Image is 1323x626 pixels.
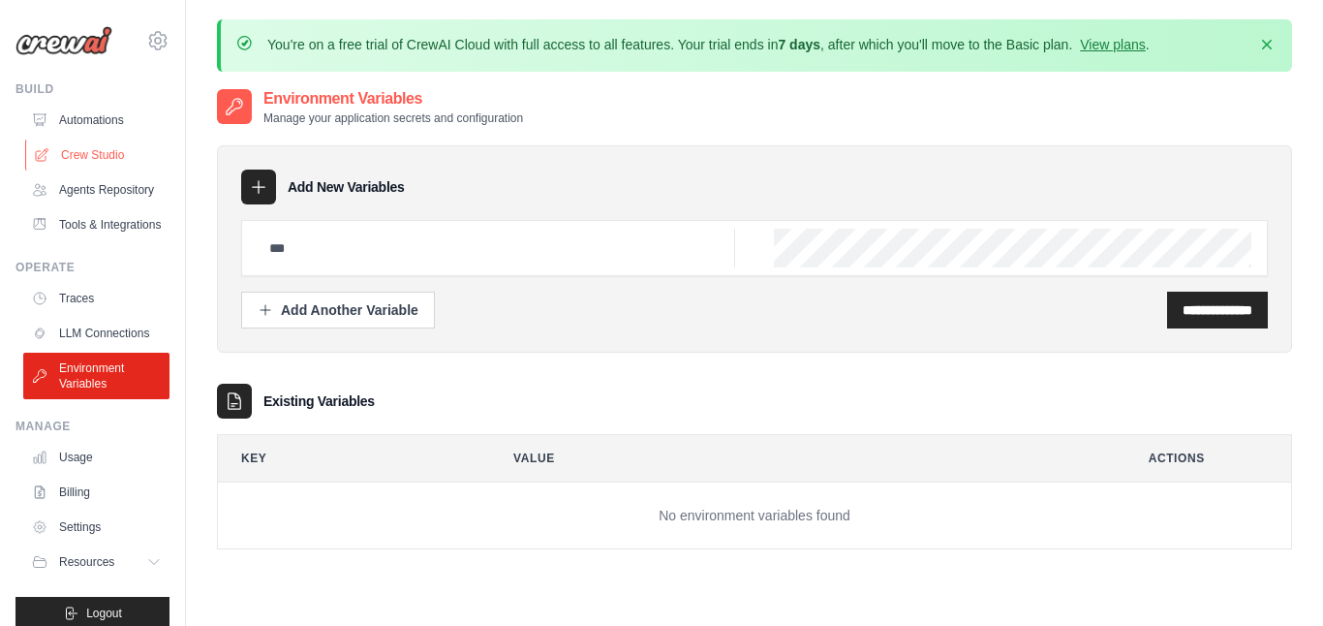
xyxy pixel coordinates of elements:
a: LLM Connections [23,318,169,349]
a: Usage [23,442,169,473]
strong: 7 days [778,37,820,52]
span: Resources [59,554,114,570]
p: You're on a free trial of CrewAI Cloud with full access to all features. Your trial ends in , aft... [267,35,1150,54]
a: Automations [23,105,169,136]
a: Crew Studio [25,140,171,171]
button: Add Another Variable [241,292,435,329]
span: Logout [86,606,122,621]
a: Traces [23,283,169,314]
th: Key [218,435,475,482]
a: View plans [1080,37,1145,52]
th: Actions [1125,435,1291,482]
img: Logo [15,26,112,55]
button: Resources [23,547,169,578]
a: Agents Repository [23,174,169,205]
div: Add Another Variable [258,300,418,320]
th: Value [490,435,1110,482]
a: Environment Variables [23,353,169,399]
div: Manage [15,419,169,434]
a: Billing [23,477,169,508]
h3: Existing Variables [263,391,375,411]
a: Tools & Integrations [23,209,169,240]
td: No environment variables found [218,483,1291,549]
div: Build [15,81,169,97]
h3: Add New Variables [288,177,405,197]
p: Manage your application secrets and configuration [263,110,523,126]
a: Settings [23,512,169,543]
div: Operate [15,260,169,275]
h2: Environment Variables [263,87,523,110]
